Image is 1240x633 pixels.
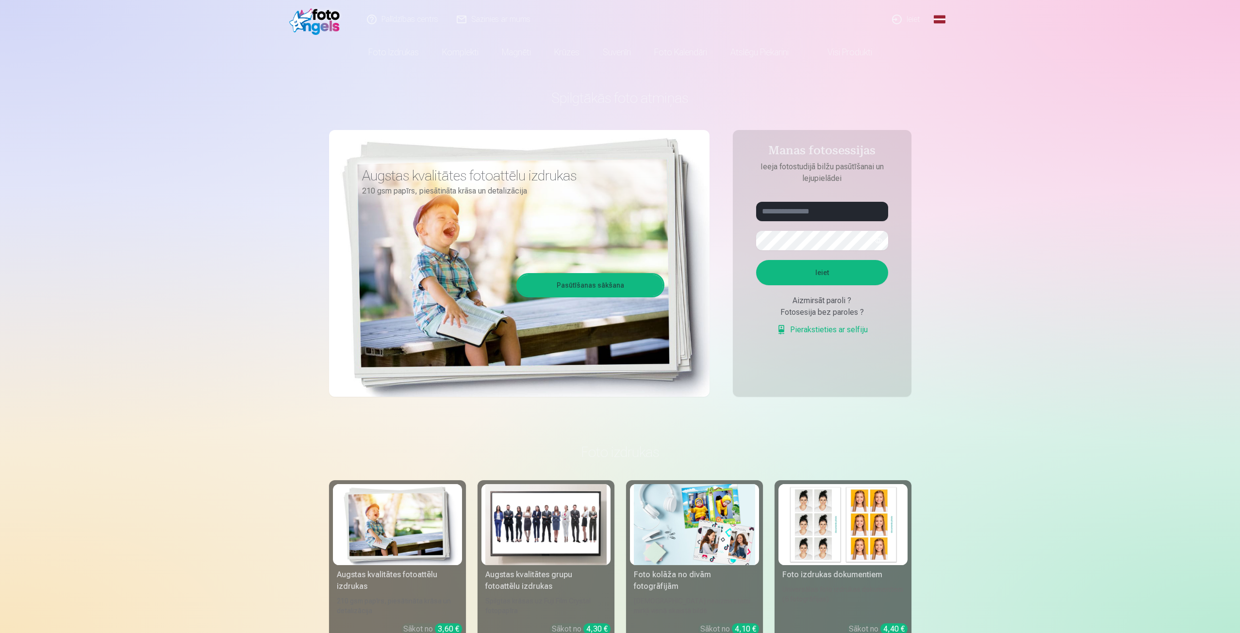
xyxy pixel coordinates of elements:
button: Ieiet [756,260,888,285]
div: Spilgtas krāsas uz Fuji Film Crystal fotopapīra [481,596,611,616]
div: Augstas kvalitātes grupu fotoattēlu izdrukas [481,569,611,592]
h3: Augstas kvalitātes fotoattēlu izdrukas [362,167,657,184]
div: Fotosesija bez paroles ? [756,307,888,318]
a: Pasūtīšanas sākšana [518,275,663,296]
a: Atslēgu piekariņi [719,39,800,66]
a: Suvenīri [591,39,643,66]
div: Augstas kvalitātes fotoattēlu izdrukas [333,569,462,592]
img: Augstas kvalitātes grupu fotoattēlu izdrukas [485,484,607,565]
img: Foto kolāža no divām fotogrāfijām [634,484,755,565]
p: Ieeja fotostudijā bilžu pasūtīšanai un lejupielādei [746,161,898,184]
div: Foto kolāža no divām fotogrāfijām [630,569,759,592]
img: Augstas kvalitātes fotoattēlu izdrukas [337,484,458,565]
div: Universālas foto izdrukas dokumentiem (6 fotogrāfijas) [778,584,908,616]
h4: Manas fotosessijas [746,144,898,161]
img: Foto izdrukas dokumentiem [782,484,904,565]
h1: Spilgtākās foto atmiņas [329,89,911,107]
a: Krūzes [543,39,591,66]
div: Foto izdrukas dokumentiem [778,569,908,581]
img: /fa1 [289,4,345,35]
div: [DEMOGRAPHIC_DATA] neaizmirstami mirkļi vienā skaistā bildē [630,596,759,616]
a: Foto kalendāri [643,39,719,66]
div: 210 gsm papīrs, piesātināta krāsa un detalizācija [333,596,462,616]
div: Aizmirsāt paroli ? [756,295,888,307]
p: 210 gsm papīrs, piesātināta krāsa un detalizācija [362,184,657,198]
h3: Foto izdrukas [337,443,904,461]
a: Komplekti [430,39,490,66]
a: Pierakstieties ar selfiju [777,324,868,336]
a: Visi produkti [800,39,884,66]
a: Foto izdrukas [357,39,430,66]
a: Magnēti [490,39,543,66]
